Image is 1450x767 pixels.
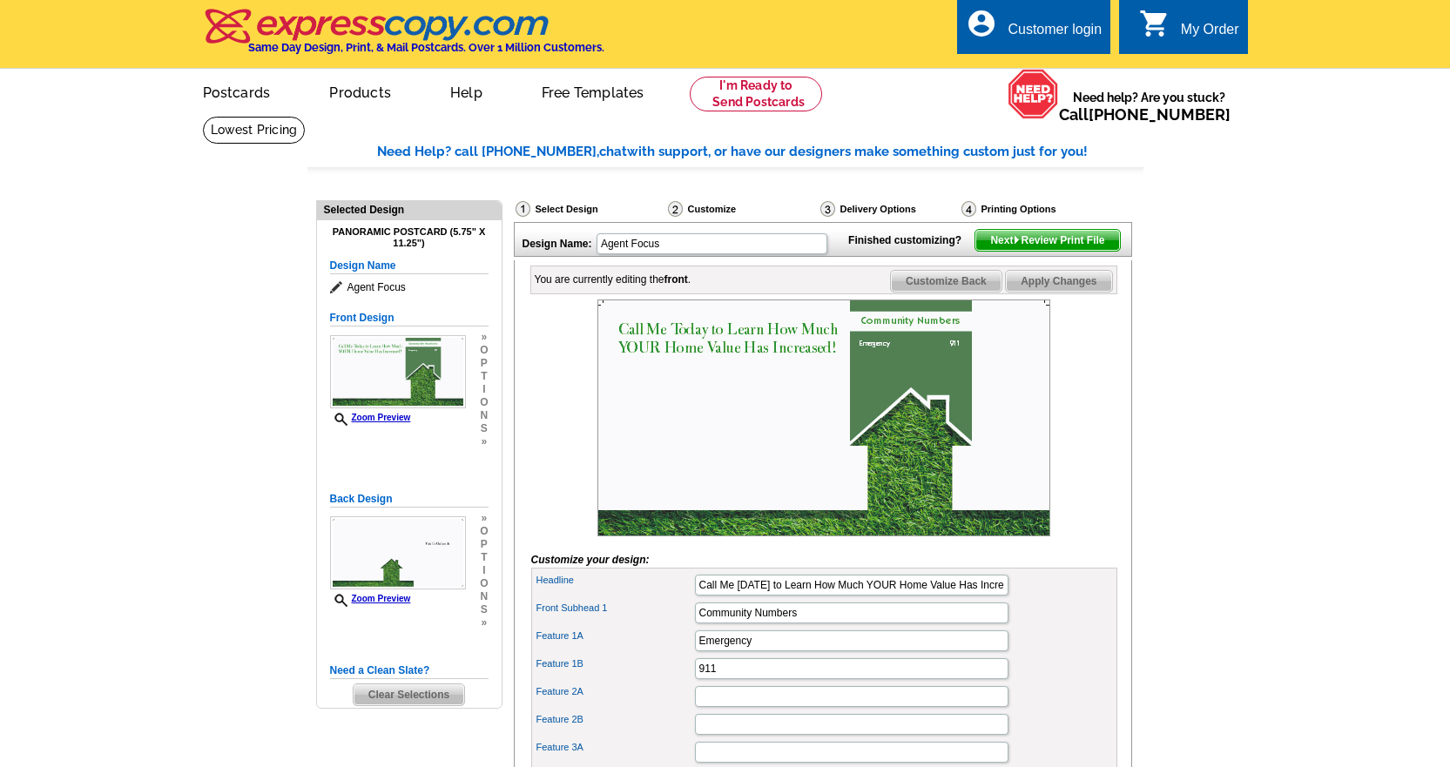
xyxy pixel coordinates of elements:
[1008,69,1059,119] img: help
[668,201,683,217] img: Customize
[480,435,488,448] span: »
[330,258,489,274] h5: Design Name
[1102,362,1450,767] iframe: LiveChat chat widget
[354,684,464,705] span: Clear Selections
[317,201,502,218] div: Selected Design
[891,271,1002,292] span: Customize Back
[966,8,997,39] i: account_circle
[1181,22,1239,46] div: My Order
[480,577,488,590] span: o
[820,201,835,217] img: Delivery Options
[480,396,488,409] span: o
[330,226,489,249] h4: Panoramic Postcard (5.75" x 11.25")
[480,370,488,383] span: t
[664,273,688,286] b: front
[175,71,299,111] a: Postcards
[1059,89,1239,124] span: Need help? Are you stuck?
[1008,22,1102,46] div: Customer login
[480,357,488,370] span: p
[248,41,604,54] h4: Same Day Design, Print, & Mail Postcards. Over 1 Million Customers.
[480,603,488,616] span: s
[480,564,488,577] span: i
[516,201,530,217] img: Select Design
[480,538,488,551] span: p
[377,142,1143,162] div: Need Help? call [PHONE_NUMBER], with support, or have our designers make something custom just fo...
[480,616,488,629] span: »
[1006,271,1111,292] span: Apply Changes
[330,516,466,589] img: Z18890649_00001_2.jpg
[480,422,488,435] span: s
[961,201,976,217] img: Printing Options & Summary
[480,551,488,564] span: t
[536,629,693,643] label: Feature 1A
[422,71,510,111] a: Help
[1089,105,1231,124] a: [PHONE_NUMBER]
[480,344,488,357] span: o
[1139,8,1170,39] i: shopping_cart
[536,573,693,588] label: Headline
[1059,105,1231,124] span: Call
[480,525,488,538] span: o
[666,200,819,222] div: Customize
[480,409,488,422] span: n
[330,335,466,408] img: Z18890649_00001_1.jpg
[514,71,672,111] a: Free Templates
[536,684,693,699] label: Feature 2A
[599,144,627,159] span: chat
[536,740,693,755] label: Feature 3A
[960,200,1115,218] div: Printing Options
[330,413,411,422] a: Zoom Preview
[514,200,666,222] div: Select Design
[480,590,488,603] span: n
[966,19,1102,41] a: account_circle Customer login
[203,21,604,54] a: Same Day Design, Print, & Mail Postcards. Over 1 Million Customers.
[523,238,592,250] strong: Design Name:
[480,512,488,525] span: »
[330,491,489,508] h5: Back Design
[330,594,411,603] a: Zoom Preview
[330,279,489,296] span: Agent Focus
[535,272,691,287] div: You are currently editing the .
[536,712,693,727] label: Feature 2B
[848,234,972,246] strong: Finished customizing?
[1139,19,1239,41] a: shopping_cart My Order
[1013,236,1021,244] img: button-next-arrow-white.png
[480,383,488,396] span: i
[531,554,650,566] i: Customize your design:
[536,656,693,671] label: Feature 1B
[819,200,960,218] div: Delivery Options
[480,331,488,344] span: »
[330,310,489,326] h5: Front Design
[301,71,419,111] a: Products
[597,299,1050,536] img: Z18890649_00001_1.jpg
[536,601,693,616] label: Front Subhead 1
[975,230,1119,251] span: Next Review Print File
[330,663,489,679] h5: Need a Clean Slate?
